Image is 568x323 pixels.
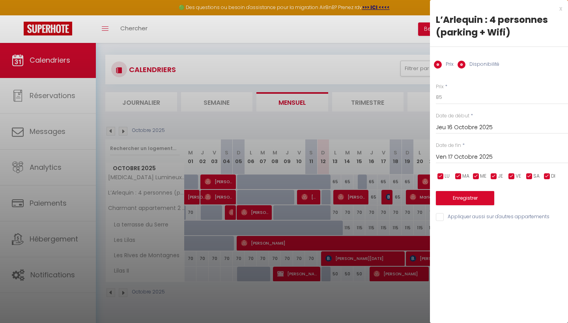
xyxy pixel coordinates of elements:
[445,173,450,180] span: LU
[465,61,499,69] label: Disponibilité
[436,13,562,39] div: L’Arlequin : 4 personnes (parking + Wifi)
[436,112,469,120] label: Date de début
[516,173,521,180] span: VE
[480,173,486,180] span: ME
[436,142,461,149] label: Date de fin
[430,4,562,13] div: x
[436,83,444,91] label: Prix
[533,173,540,180] span: SA
[551,173,555,180] span: DI
[498,173,503,180] span: JE
[462,173,469,180] span: MA
[442,61,454,69] label: Prix
[436,191,494,205] button: Enregistrer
